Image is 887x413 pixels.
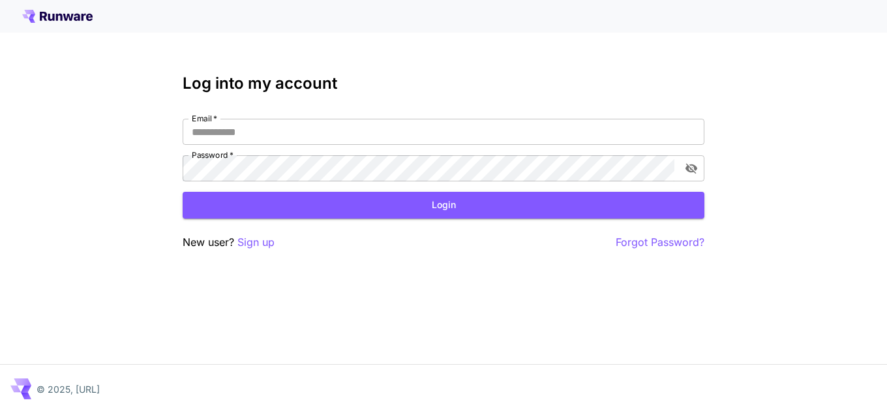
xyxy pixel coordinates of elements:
h3: Log into my account [183,74,704,93]
button: Sign up [237,234,275,251]
button: toggle password visibility [680,157,703,180]
p: © 2025, [URL] [37,382,100,396]
label: Email [192,113,217,124]
label: Password [192,149,233,161]
button: Login [183,192,704,219]
button: Forgot Password? [616,234,704,251]
p: New user? [183,234,275,251]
